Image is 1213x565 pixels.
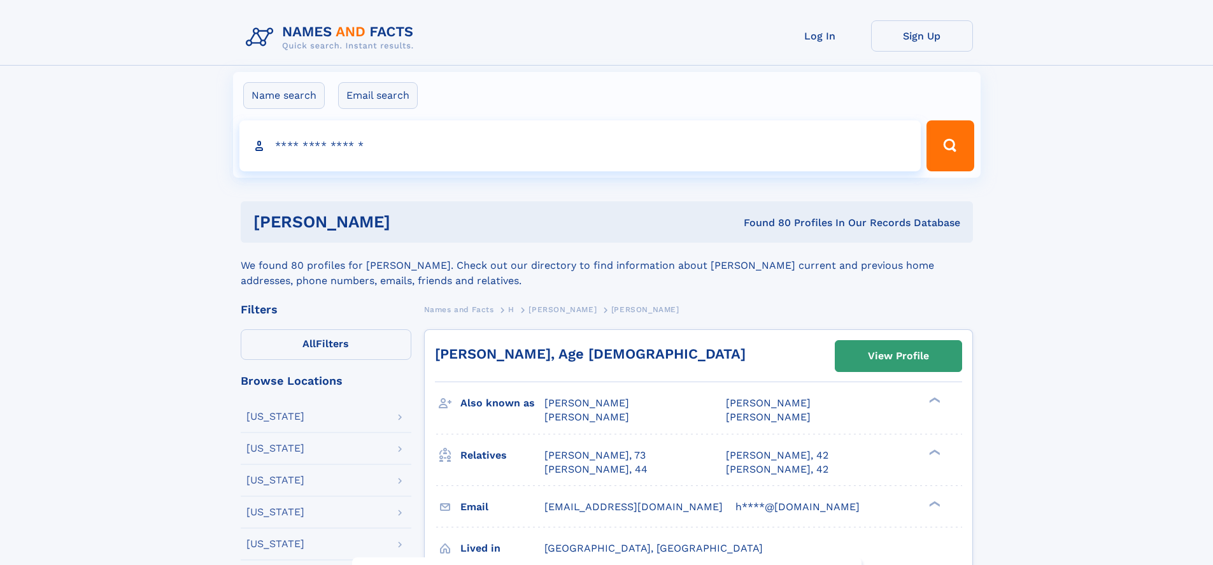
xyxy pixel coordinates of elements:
[241,20,424,55] img: Logo Names and Facts
[926,396,941,404] div: ❯
[239,120,921,171] input: search input
[528,301,597,317] a: [PERSON_NAME]
[243,82,325,109] label: Name search
[508,301,514,317] a: H
[726,397,811,409] span: [PERSON_NAME]
[726,448,828,462] a: [PERSON_NAME], 42
[544,542,763,554] span: [GEOGRAPHIC_DATA], [GEOGRAPHIC_DATA]
[926,120,974,171] button: Search Button
[528,305,597,314] span: [PERSON_NAME]
[246,411,304,422] div: [US_STATE]
[611,305,679,314] span: [PERSON_NAME]
[246,443,304,454] div: [US_STATE]
[544,448,646,462] a: [PERSON_NAME], 73
[302,338,316,350] span: All
[241,243,973,289] div: We found 80 profiles for [PERSON_NAME]. Check out our directory to find information about [PERSON...
[460,496,544,518] h3: Email
[246,475,304,485] div: [US_STATE]
[246,507,304,517] div: [US_STATE]
[567,216,960,230] div: Found 80 Profiles In Our Records Database
[241,304,411,315] div: Filters
[835,341,961,371] a: View Profile
[726,462,828,476] a: [PERSON_NAME], 42
[868,341,929,371] div: View Profile
[435,346,746,362] a: [PERSON_NAME], Age [DEMOGRAPHIC_DATA]
[871,20,973,52] a: Sign Up
[926,448,941,456] div: ❯
[544,501,723,513] span: [EMAIL_ADDRESS][DOMAIN_NAME]
[769,20,871,52] a: Log In
[926,499,941,508] div: ❯
[460,445,544,466] h3: Relatives
[253,214,567,230] h1: [PERSON_NAME]
[246,539,304,549] div: [US_STATE]
[460,538,544,559] h3: Lived in
[241,329,411,360] label: Filters
[544,411,629,423] span: [PERSON_NAME]
[241,375,411,387] div: Browse Locations
[338,82,418,109] label: Email search
[544,462,648,476] a: [PERSON_NAME], 44
[508,305,514,314] span: H
[460,392,544,414] h3: Also known as
[424,301,494,317] a: Names and Facts
[726,411,811,423] span: [PERSON_NAME]
[544,397,629,409] span: [PERSON_NAME]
